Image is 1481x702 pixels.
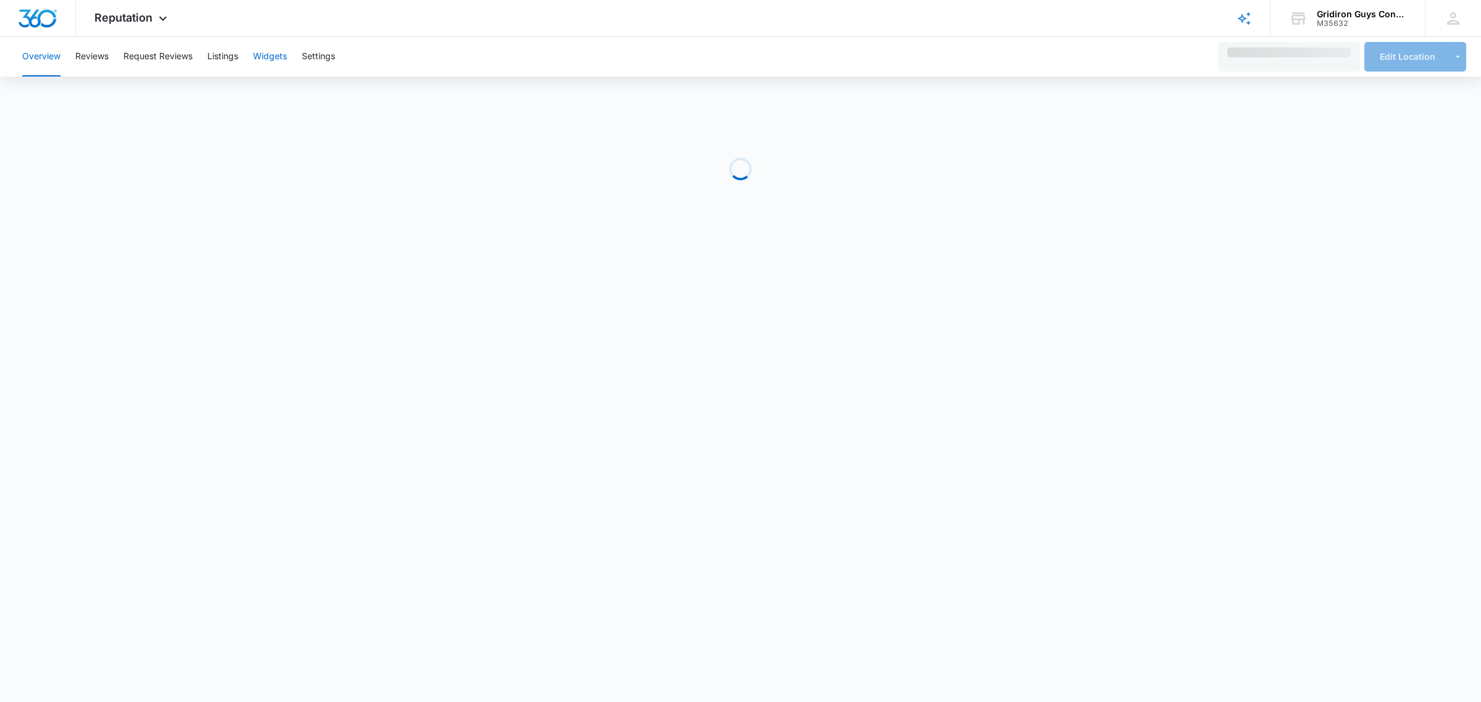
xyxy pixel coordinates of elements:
button: Overview [22,37,60,76]
button: Widgets [253,37,287,76]
button: Request Reviews [123,37,193,76]
div: account name [1317,9,1407,19]
button: Reviews [75,37,109,76]
span: Reputation [94,11,152,24]
button: Settings [302,37,335,76]
button: Listings [207,37,238,76]
div: account id [1317,19,1407,28]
